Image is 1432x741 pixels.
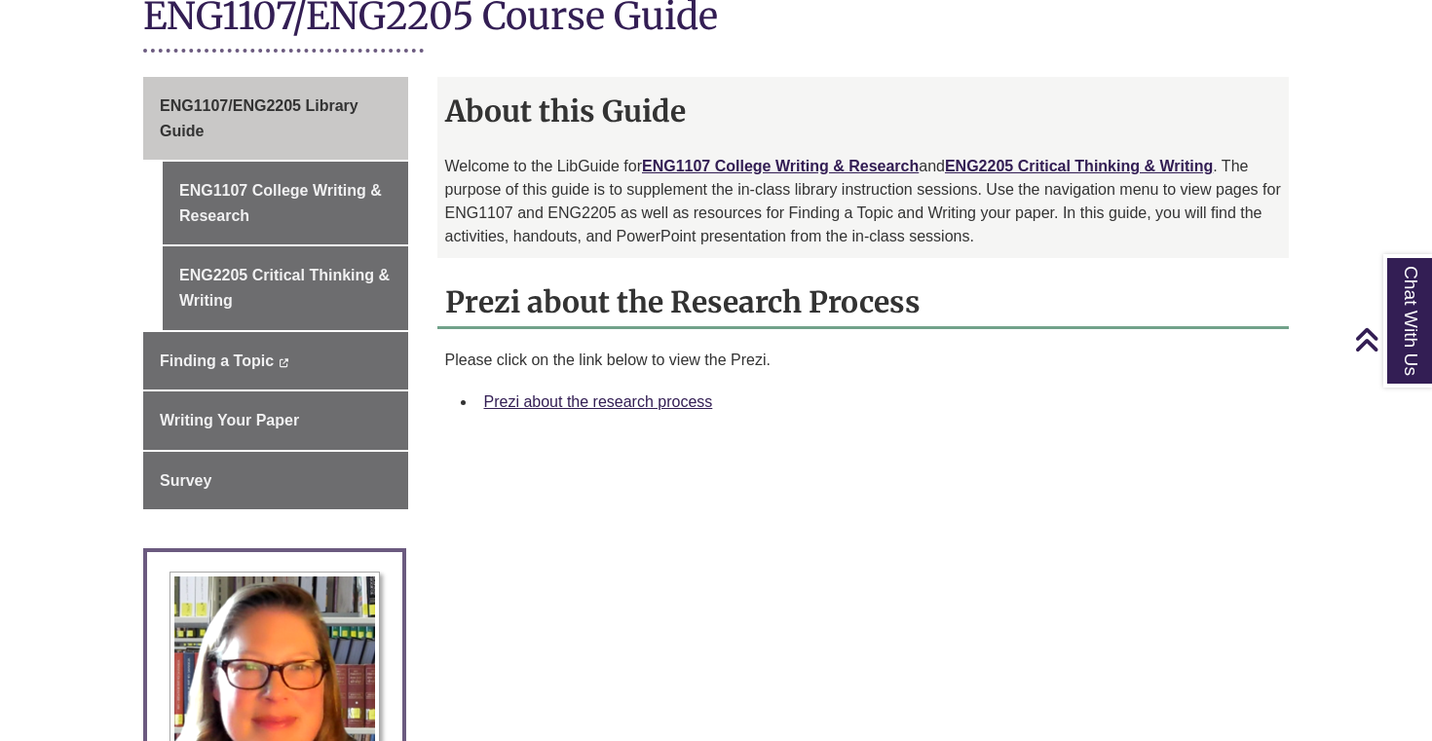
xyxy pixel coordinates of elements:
[160,472,211,489] span: Survey
[278,358,288,367] i: This link opens in a new window
[445,155,1282,248] p: Welcome to the LibGuide for and . The purpose of this guide is to supplement the in-class library...
[437,278,1290,329] h2: Prezi about the Research Process
[484,393,713,410] a: Prezi about the research process
[163,246,408,329] a: ENG2205 Critical Thinking & Writing
[437,87,1290,135] h2: About this Guide
[143,77,408,160] a: ENG1107/ENG2205 Library Guide
[945,158,1213,174] a: ENG2205 Critical Thinking & Writing
[160,97,358,139] span: ENG1107/ENG2205 Library Guide
[642,158,919,174] a: ENG1107 College Writing & Research
[143,452,408,510] a: Survey
[160,412,299,428] span: Writing Your Paper
[163,162,408,244] a: ENG1107 College Writing & Research
[143,77,408,509] div: Guide Page Menu
[143,332,408,390] a: Finding a Topic
[1354,326,1427,352] a: Back to Top
[143,391,408,450] a: Writing Your Paper
[445,349,1282,372] p: Please click on the link below to view the Prezi.
[160,352,274,369] span: Finding a Topic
